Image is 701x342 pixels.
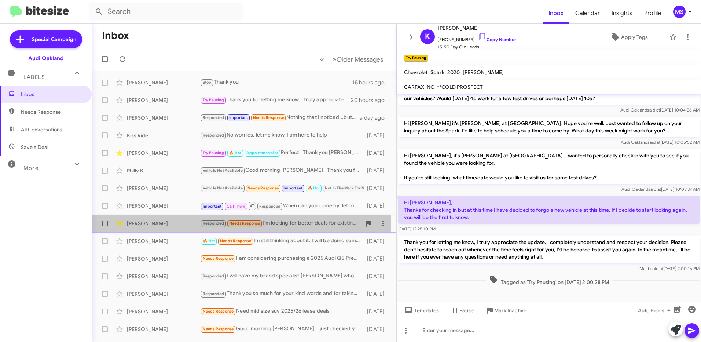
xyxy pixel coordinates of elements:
[200,307,364,316] div: Need mid size suv 2025/26 lease deals
[543,3,569,24] a: Inbox
[127,185,200,192] div: [PERSON_NAME]
[480,304,532,317] button: Mark Inactive
[621,186,700,192] span: Audi Oakland [DATE] 10:03:37 AM
[398,236,700,263] p: Thank you for letting me know, I truly appreciate the update. I completely understand and respect...
[638,3,667,24] a: Profile
[203,115,224,120] span: Responded
[650,266,663,271] span: said at
[569,3,606,24] a: Calendar
[21,108,83,116] span: Needs Response
[364,237,390,245] div: [DATE]
[447,69,460,76] span: 2020
[127,97,200,104] div: [PERSON_NAME]
[203,291,224,296] span: Responded
[430,69,444,76] span: Spark
[247,186,279,190] span: Needs Response
[127,114,200,121] div: [PERSON_NAME]
[203,256,234,261] span: Needs Response
[32,36,76,43] span: Special Campaign
[351,97,390,104] div: 20 hours ago
[445,304,480,317] button: Pause
[606,3,638,24] span: Insights
[486,275,612,286] span: Tagged as 'Try Pausing' on [DATE] 2:00:28 PM
[203,168,243,173] span: Vehicle Not Available
[229,150,241,155] span: 🔥 Hot
[397,304,445,317] button: Templates
[632,304,679,317] button: Auto Fields
[398,84,700,105] p: Hi [PERSON_NAME] it's [PERSON_NAME] at [GEOGRAPHIC_DATA]. Can I get you any more info on the Spar...
[328,52,388,67] button: Next
[403,304,439,317] span: Templates
[259,204,281,209] span: Responded
[200,131,364,139] div: No worries. let me know. I am here to help
[437,84,483,90] span: **COLD PROSPECT
[364,273,390,280] div: [DATE]
[638,304,673,317] span: Auto Fields
[425,31,430,43] span: K
[463,69,504,76] span: [PERSON_NAME]
[639,266,700,271] span: Mujib [DATE] 2:00:16 PM
[200,325,364,333] div: Good morning [PERSON_NAME]. I just checked your used cars inventory but I couldn't see any q7 is ...
[203,80,212,85] span: Stop
[229,221,260,226] span: Needs Response
[127,220,200,227] div: [PERSON_NAME]
[203,204,222,209] span: Important
[200,237,364,245] div: Im still thinking about it. I will be doing some test drive on other car brand this weekend but i...
[333,55,337,64] span: »
[203,327,234,331] span: Needs Response
[127,290,200,298] div: [PERSON_NAME]
[127,202,200,210] div: [PERSON_NAME]
[127,255,200,262] div: [PERSON_NAME]
[127,79,200,86] div: [PERSON_NAME]
[203,274,224,279] span: Responded
[308,186,320,190] span: 🔥 Hot
[459,304,474,317] span: Pause
[438,23,516,32] span: [PERSON_NAME]
[200,272,364,280] div: I will have my brand specialist [PERSON_NAME] who has been in contact with you prepare the specs ...
[102,30,129,41] h1: Inbox
[203,98,224,102] span: Try Pausing
[200,201,364,210] div: When can you come by, let me know. I will make sure my appraisal specialist is prepared for your ...
[127,132,200,139] div: Kiss Ride
[648,186,661,192] span: said at
[404,69,427,76] span: Chevrolet
[229,115,248,120] span: Important
[364,149,390,157] div: [DATE]
[316,52,329,67] button: Previous
[203,133,224,138] span: Responded
[325,186,370,190] span: Not In The Mark For Now
[283,186,302,190] span: Important
[478,37,516,42] a: Copy Number
[200,184,364,192] div: No problem
[337,55,383,63] span: Older Messages
[200,96,351,104] div: Thank you for letting me know, I truly appreciate the update. I completely understand and respect...
[398,226,436,232] span: [DATE] 12:25:10 PM
[203,221,224,226] span: Responded
[127,167,200,174] div: Philly K
[364,255,390,262] div: [DATE]
[398,117,700,137] p: Hi [PERSON_NAME] it's [PERSON_NAME] at [GEOGRAPHIC_DATA]. Hope you're well. Just wanted to follow...
[364,202,390,210] div: [DATE]
[253,115,284,120] span: Needs Response
[21,143,48,151] span: Save a Deal
[21,126,62,133] span: All Conversations
[28,55,63,62] div: Audi Oakland
[200,78,352,87] div: Thank you
[227,204,246,209] span: Call Them
[673,6,686,18] div: MS
[404,55,428,62] small: Try Pausing
[364,132,390,139] div: [DATE]
[404,84,434,90] span: CARFAX INC
[647,139,660,145] span: said at
[220,239,251,243] span: Needs Response
[127,237,200,245] div: [PERSON_NAME]
[591,30,666,44] button: Apply Tags
[438,43,516,51] span: 15-90 Day Old Leads
[203,309,234,314] span: Needs Response
[647,107,660,113] span: said at
[316,52,388,67] nav: Page navigation example
[23,74,45,80] span: Labels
